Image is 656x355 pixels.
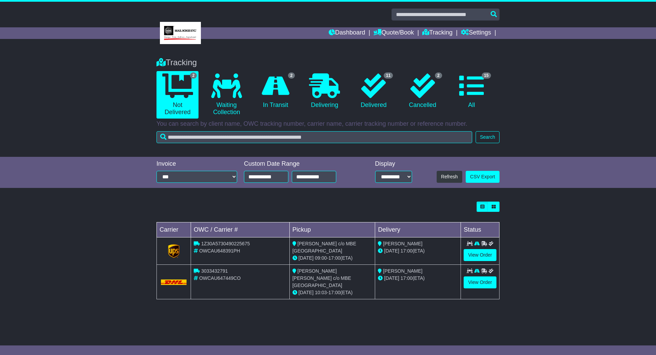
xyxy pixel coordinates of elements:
[464,249,496,261] a: View Order
[289,222,375,237] td: Pickup
[401,71,443,111] a: 2 Cancelled
[292,268,351,288] span: [PERSON_NAME] [PERSON_NAME] c/o MBE [GEOGRAPHIC_DATA]
[482,72,491,79] span: 15
[383,268,422,274] span: [PERSON_NAME]
[156,120,500,128] p: You can search by client name, OWC tracking number, carrier name, carrier tracking number or refe...
[353,71,395,111] a: 11 Delivered
[375,160,412,168] div: Display
[292,241,356,254] span: [PERSON_NAME] c/o MBE [GEOGRAPHIC_DATA]
[378,247,458,255] div: (ETA)
[384,248,399,254] span: [DATE]
[205,71,247,119] a: Waiting Collection
[288,72,295,79] span: 2
[437,171,462,183] button: Refresh
[201,241,250,246] span: 1Z30A5730490225675
[157,222,191,237] td: Carrier
[190,72,197,79] span: 2
[400,275,412,281] span: 17:00
[255,71,297,111] a: 2 In Transit
[476,131,500,143] button: Search
[451,71,493,111] a: 15 All
[328,290,340,295] span: 17:00
[244,160,354,168] div: Custom Date Range
[329,27,365,39] a: Dashboard
[328,255,340,261] span: 17:00
[199,248,240,254] span: OWCAU648391PH
[292,289,372,296] div: - (ETA)
[299,290,314,295] span: [DATE]
[303,71,345,111] a: Delivering
[383,241,422,246] span: [PERSON_NAME]
[464,276,496,288] a: View Order
[168,244,180,258] img: GetCarrierServiceLogo
[384,72,393,79] span: 11
[435,72,442,79] span: 2
[156,160,237,168] div: Invoice
[315,255,327,261] span: 09:00
[201,268,228,274] span: 3033432791
[292,255,372,262] div: - (ETA)
[299,255,314,261] span: [DATE]
[422,27,452,39] a: Tracking
[161,279,187,285] img: DHL.png
[191,222,290,237] td: OWC / Carrier #
[199,275,241,281] span: OWCAU647449CO
[466,171,500,183] a: CSV Export
[373,27,414,39] a: Quote/Book
[461,222,500,237] td: Status
[153,58,503,68] div: Tracking
[384,275,399,281] span: [DATE]
[156,71,199,119] a: 2 Not Delivered
[378,275,458,282] div: (ETA)
[375,222,461,237] td: Delivery
[461,27,491,39] a: Settings
[160,22,201,44] img: MBE Brisbane CBD
[400,248,412,254] span: 17:00
[315,290,327,295] span: 10:03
